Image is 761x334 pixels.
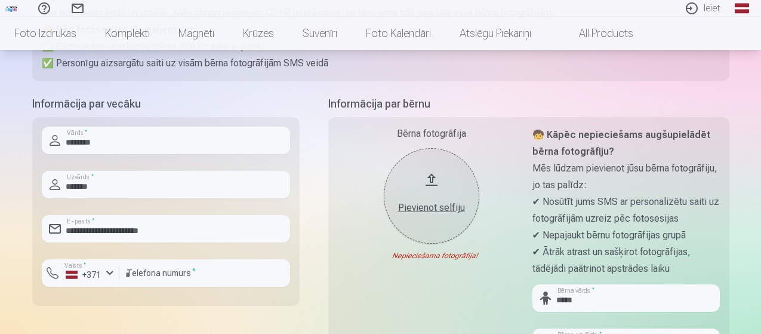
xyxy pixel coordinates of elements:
img: /fa1 [5,5,18,12]
p: ✅ Personīgu aizsargātu saiti uz visām bērna fotogrāfijām SMS veidā [42,55,720,72]
h5: Informācija par vecāku [32,96,300,112]
div: Pievienot selfiju [396,201,467,215]
button: Pievienot selfiju [384,148,479,244]
a: Suvenīri [288,17,352,50]
label: Valsts [61,261,90,270]
p: ✔ Nepajaukt bērnu fotogrāfijas grupā [532,227,720,244]
h5: Informācija par bērnu [328,96,729,112]
a: Foto kalendāri [352,17,445,50]
a: Krūzes [229,17,288,50]
a: Atslēgu piekariņi [445,17,546,50]
div: Bērna fotogrāfija [338,127,525,141]
a: Komplekti [91,17,164,50]
div: Nepieciešama fotogrāfija! [338,251,525,261]
p: Mēs lūdzam pievienot jūsu bērna fotogrāfiju, jo tas palīdz: [532,160,720,194]
a: All products [546,17,648,50]
strong: 🧒 Kāpēc nepieciešams augšupielādēt bērna fotogrāfiju? [532,129,710,157]
a: Magnēti [164,17,229,50]
button: Valsts*+371 [42,259,119,287]
p: ✔ Ātrāk atrast un sašķirot fotogrāfijas, tādējādi paātrinot apstrādes laiku [532,244,720,277]
div: +371 [66,269,101,281]
p: ✔ Nosūtīt jums SMS ar personalizētu saiti uz fotogrāfijām uzreiz pēc fotosesijas [532,194,720,227]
